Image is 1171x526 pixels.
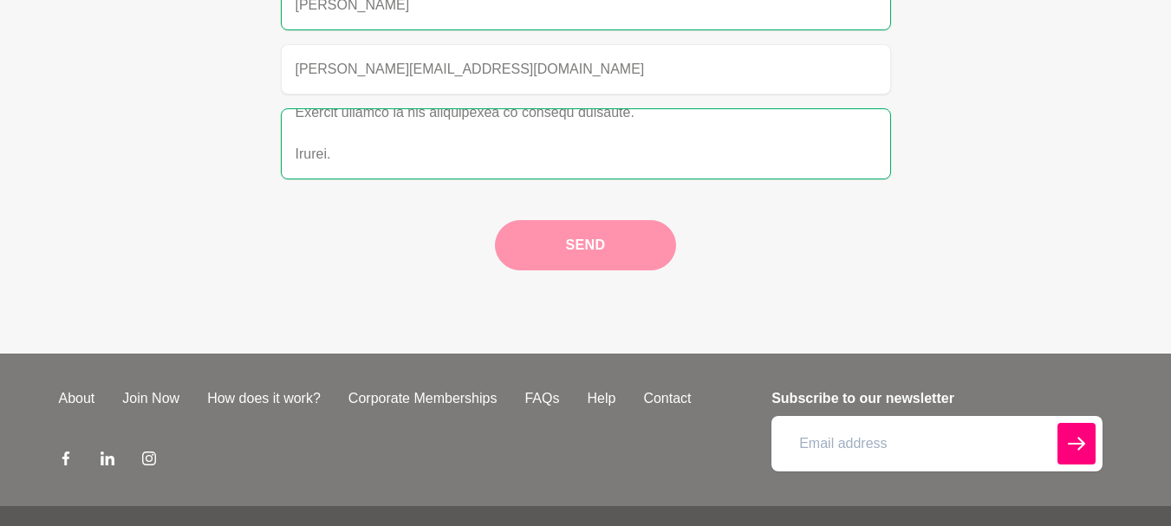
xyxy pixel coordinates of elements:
[281,44,891,94] input: Email
[771,416,1102,471] input: Email address
[511,388,573,409] a: FAQs
[281,108,891,179] textarea: Lor ips dolorsi am consect adipisc elitseddoe te i utlabor et dolore magnaaliqua enima? Mi Veniam...
[59,451,73,471] a: Facebook
[771,388,1102,409] h4: Subscribe to our newsletter
[101,451,114,471] a: LinkedIn
[45,388,109,409] a: About
[108,388,193,409] a: Join Now
[629,388,705,409] a: Contact
[193,388,335,409] a: How does it work?
[335,388,511,409] a: Corporate Memberships
[142,451,156,471] a: Instagram
[495,220,675,270] button: Send
[573,388,629,409] a: Help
